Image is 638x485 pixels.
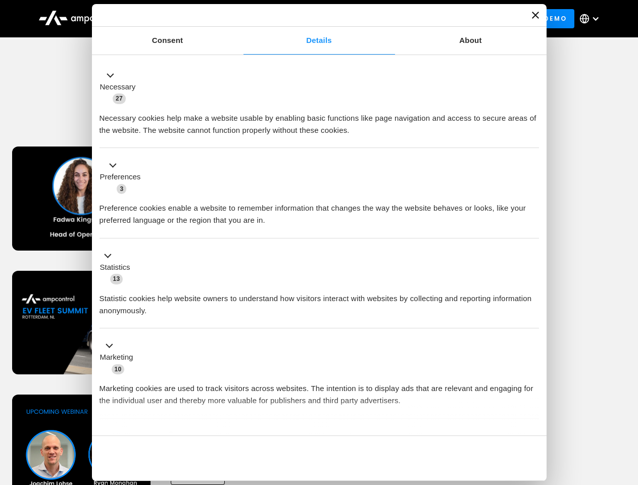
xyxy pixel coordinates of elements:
span: 2 [167,431,176,442]
a: Consent [92,27,243,55]
div: Marketing cookies are used to track visitors across websites. The intention is to display ads tha... [100,375,539,407]
label: Statistics [100,262,130,273]
label: Necessary [100,81,136,93]
button: Close banner [532,12,539,19]
button: Marketing (10) [100,340,139,375]
span: 27 [113,93,126,104]
div: Preference cookies enable a website to remember information that changes the way the website beha... [100,195,539,226]
label: Preferences [100,171,141,183]
span: 13 [110,274,123,284]
div: Necessary cookies help make a website usable by enabling basic functions like page navigation and... [100,105,539,136]
button: Necessary (27) [100,69,142,105]
a: Details [243,27,395,55]
button: Okay [394,444,538,473]
label: Marketing [100,352,133,363]
span: 3 [117,184,126,194]
button: Unclassified (2) [100,430,182,443]
h1: Upcoming Webinars [12,102,626,126]
div: Statistic cookies help website owners to understand how visitors interact with websites by collec... [100,285,539,317]
button: Preferences (3) [100,160,147,195]
span: 10 [112,364,125,374]
a: About [395,27,547,55]
button: Statistics (13) [100,250,136,285]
